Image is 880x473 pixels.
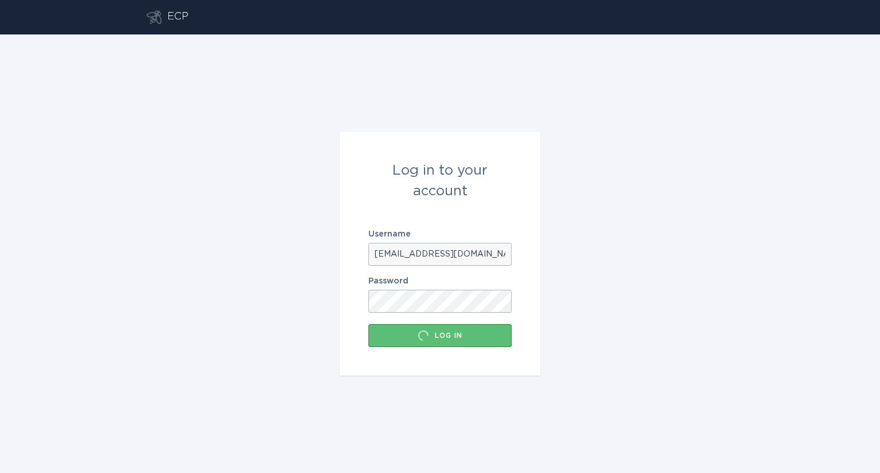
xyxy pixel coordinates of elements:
[167,10,188,24] div: ECP
[374,330,506,341] div: Log in
[368,230,512,238] label: Username
[368,277,512,285] label: Password
[368,160,512,202] div: Log in to your account
[418,330,429,341] div: Loading
[368,324,512,347] button: Log in
[147,10,162,24] button: Go to dashboard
